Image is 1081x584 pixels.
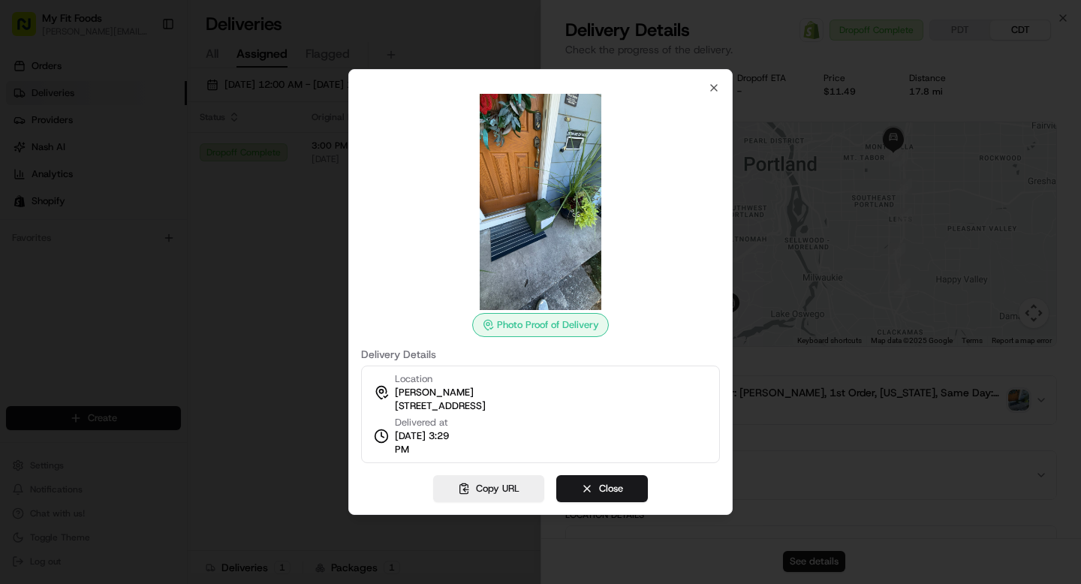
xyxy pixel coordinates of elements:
[472,313,609,337] div: Photo Proof of Delivery
[395,429,464,456] span: [DATE] 3:29 PM
[395,416,464,429] span: Delivered at
[395,372,432,386] span: Location
[395,386,474,399] span: [PERSON_NAME]
[432,94,649,310] img: photo_proof_of_delivery image
[361,349,720,360] label: Delivery Details
[433,475,544,502] button: Copy URL
[556,475,648,502] button: Close
[395,399,486,413] span: [STREET_ADDRESS]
